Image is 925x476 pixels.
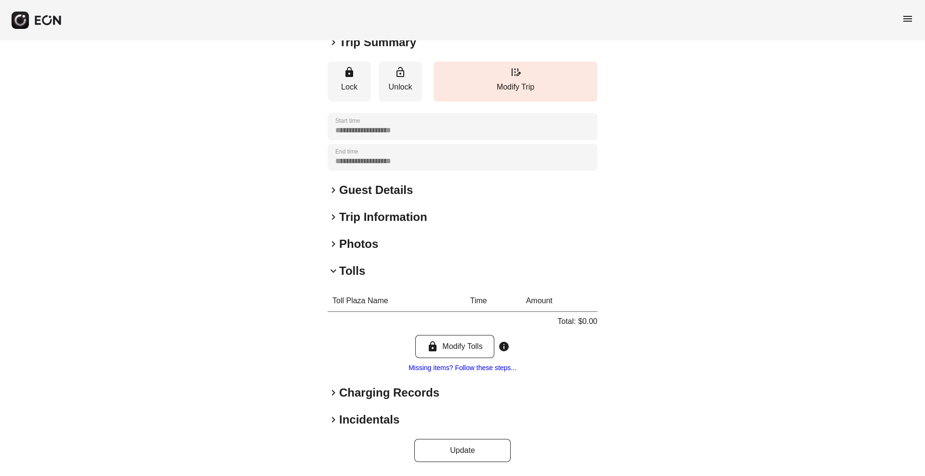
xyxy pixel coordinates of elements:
[339,182,413,198] h2: Guest Details
[328,62,371,102] button: Lock
[339,236,378,252] h2: Photos
[339,263,365,279] h2: Tolls
[339,412,399,427] h2: Incidentals
[328,238,339,250] span: keyboard_arrow_right
[328,211,339,223] span: keyboard_arrow_right
[409,364,516,372] a: Missing items? Follow these steps...
[328,37,339,48] span: keyboard_arrow_right
[557,316,597,327] p: Total: $0.00
[332,81,366,93] p: Lock
[383,81,417,93] p: Unlock
[415,335,494,358] button: Modify Tolls
[328,184,339,196] span: keyboard_arrow_right
[344,66,355,78] span: lock
[498,341,510,352] span: info
[395,66,406,78] span: lock_open
[434,62,597,102] button: Modify Trip
[328,265,339,277] span: keyboard_arrow_down
[427,341,438,352] span: lock
[328,290,465,312] th: Toll Plaza Name
[328,387,339,399] span: keyboard_arrow_right
[339,209,427,225] h2: Trip Information
[339,385,439,400] h2: Charging Records
[521,290,597,312] th: Amount
[414,439,511,462] button: Update
[339,35,416,50] h2: Trip Summary
[465,290,521,312] th: Time
[902,13,913,25] span: menu
[510,66,521,78] span: edit_road
[438,81,593,93] p: Modify Trip
[328,414,339,425] span: keyboard_arrow_right
[379,62,422,102] button: Unlock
